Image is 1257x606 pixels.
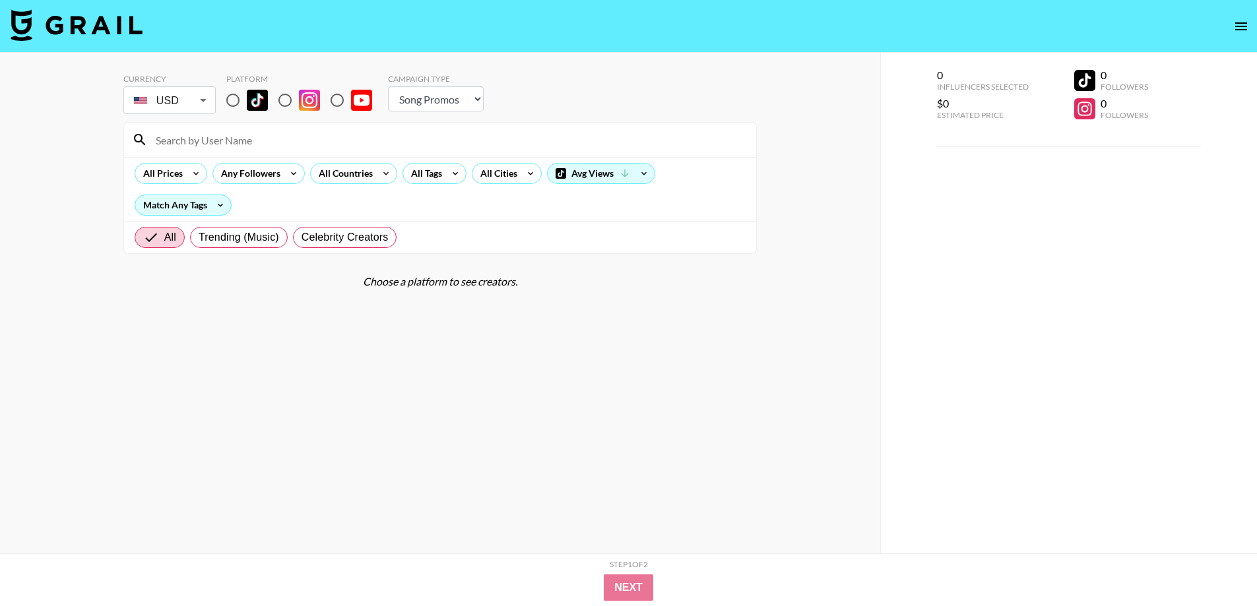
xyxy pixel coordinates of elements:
div: USD [126,89,213,112]
img: Instagram [299,90,320,111]
div: All Prices [135,164,185,183]
img: TikTok [247,90,268,111]
div: $0 [937,97,1029,110]
iframe: Drift Widget Chat Controller [1191,540,1241,590]
div: Currency [123,74,216,84]
div: Any Followers [213,164,283,183]
button: Next [604,574,653,601]
img: YouTube [351,90,372,111]
div: Choose a platform to see creators. [123,275,757,288]
div: Avg Views [548,164,655,183]
div: Match Any Tags [135,195,231,215]
div: 0 [1101,97,1148,110]
div: 0 [937,69,1029,82]
div: Estimated Price [937,110,1029,120]
div: 0 [1101,69,1148,82]
div: Influencers Selected [937,82,1029,92]
div: Campaign Type [388,74,484,84]
div: Platform [226,74,383,84]
div: All Cities [472,164,520,183]
span: Celebrity Creators [302,229,389,245]
div: Followers [1101,110,1148,120]
img: Grail Talent [11,9,143,41]
span: All [164,229,176,245]
div: Followers [1101,82,1148,92]
div: All Tags [403,164,445,183]
span: Trending (Music) [199,229,279,245]
input: Search by User Name [148,129,748,150]
div: Step 1 of 2 [610,559,648,569]
div: All Countries [311,164,375,183]
button: open drawer [1228,13,1254,40]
